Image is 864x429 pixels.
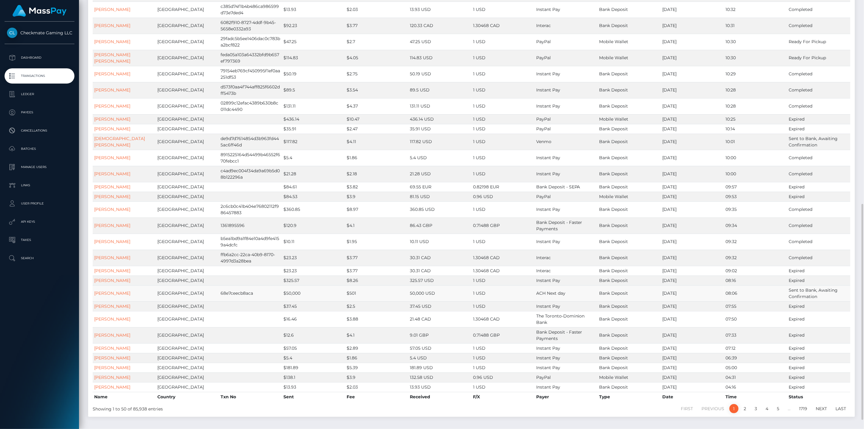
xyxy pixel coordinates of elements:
td: 79154eb769cf450995f1ef0aa251df53 [219,66,282,82]
span: PayPal [536,39,551,44]
a: [PERSON_NAME] [94,290,130,296]
td: $117.82 [282,134,345,150]
a: 1719 [796,404,811,413]
td: 21.28 USD [408,166,471,182]
td: [GEOGRAPHIC_DATA] [156,98,219,114]
td: Bank Deposit [598,124,661,134]
a: Taxes [5,232,74,248]
td: $2.75 [345,66,408,82]
td: 10:28 [724,82,787,98]
td: [DATE] [661,124,724,134]
td: $325.57 [282,276,345,285]
td: Bank Deposit [598,276,661,285]
td: $4.37 [345,98,408,114]
td: 1 USD [471,276,535,285]
td: 30.31 CAD [408,250,471,266]
td: 09:34 [724,218,787,234]
a: [PERSON_NAME] [94,316,130,322]
td: Mobile Wallet [598,50,661,66]
td: [DATE] [661,2,724,18]
td: 325.57 USD [408,276,471,285]
span: Checkmate Gaming LLC [5,30,74,36]
a: Links [5,178,74,193]
td: Expired [787,266,850,276]
a: [PERSON_NAME] [94,304,130,309]
td: $10.47 [345,114,408,124]
td: Bank Deposit [598,218,661,234]
td: 10:30 [724,34,787,50]
td: 0.71488 GBP [471,218,535,234]
td: $13.93 [282,2,345,18]
a: [PERSON_NAME] [94,278,130,283]
img: MassPay Logo [12,5,67,17]
td: 1.30468 CAD [471,18,535,34]
td: [GEOGRAPHIC_DATA] [156,234,219,250]
a: [PERSON_NAME] [94,184,130,190]
td: [DATE] [661,192,724,201]
a: Manage Users [5,160,74,175]
td: [DATE] [661,285,724,301]
span: Instant Pay [536,304,560,309]
a: [PERSON_NAME] [94,332,130,338]
a: [PERSON_NAME] [94,87,130,93]
td: Bank Deposit [598,66,661,82]
td: Bank Deposit [598,182,661,192]
td: Mobile Wallet [598,192,661,201]
a: [PERSON_NAME] [94,239,130,244]
td: Completed [787,234,850,250]
span: Instant Pay [536,384,560,390]
span: Instant Pay [536,207,560,212]
td: 1 USD [471,82,535,98]
td: 09:57 [724,182,787,192]
td: $3.77 [345,250,408,266]
td: 5.4 USD [408,150,471,166]
td: $35.91 [282,124,345,134]
td: 6082f910-8727-4ddf-9b45-5658e0332a93 [219,18,282,34]
span: Venmo [536,139,551,144]
td: Bank Deposit [598,250,661,266]
p: User Profile [7,199,72,208]
td: [GEOGRAPHIC_DATA] [156,218,219,234]
a: [PERSON_NAME] [94,255,130,260]
td: de9d7d7614854d3b963fd445ac6ff46d [219,134,282,150]
td: $23.23 [282,250,345,266]
p: Dashboard [7,53,72,62]
td: $92.23 [282,18,345,34]
td: Completed [787,66,850,82]
span: Instant Pay [536,365,560,370]
td: [GEOGRAPHIC_DATA] [156,182,219,192]
td: 30.31 CAD [408,266,471,276]
td: $21.28 [282,166,345,182]
span: Instant Pay [536,103,560,109]
td: $436.14 [282,114,345,124]
td: Expired [787,182,850,192]
span: PayPal [536,126,551,132]
td: $50.19 [282,66,345,82]
td: $4.11 [345,134,408,150]
span: PayPal [536,194,551,199]
td: Bank Deposit [598,166,661,182]
td: 10:32 [724,2,787,18]
a: 1 [729,404,739,413]
td: $3.77 [345,18,408,34]
a: [PERSON_NAME] [94,268,130,273]
td: $2.47 [345,124,408,134]
span: Instant Pay [536,155,560,160]
td: Completed [787,201,850,218]
p: Links [7,181,72,190]
td: Completed [787,166,850,182]
td: 10:00 [724,150,787,166]
a: [PERSON_NAME] [94,103,130,109]
span: Instant Pay [536,171,560,177]
p: Transactions [7,71,72,81]
td: c4ad9ec004f34da9a69b5d08b122296a [219,166,282,182]
td: $1.95 [345,234,408,250]
td: $4.05 [345,50,408,66]
td: [DATE] [661,201,724,218]
span: Bank Deposit - Faster Payments [536,220,582,232]
td: 1 USD [471,150,535,166]
td: 68e7ceecb8aca [219,285,282,301]
td: Bank Deposit [598,285,661,301]
td: 360.85 USD [408,201,471,218]
td: 2c6cb0c41b404e76802112f986457883 [219,201,282,218]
